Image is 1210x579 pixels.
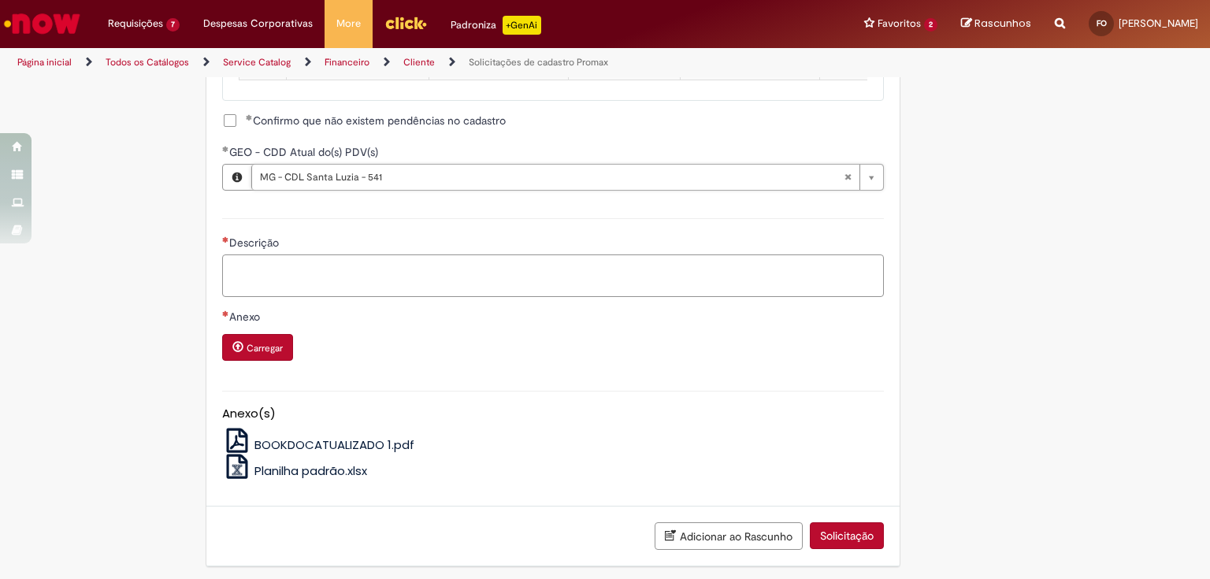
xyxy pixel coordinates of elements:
a: Planilha padrão.xlsx [222,462,368,479]
span: Favoritos [878,16,921,32]
span: MG - CDL Santa Luzia - 541 [260,165,844,190]
span: Confirmo que não existem pendências no cadastro [246,113,506,128]
span: Requisições [108,16,163,32]
span: Necessários [222,310,229,317]
span: Obrigatório Preenchido [246,114,253,121]
a: Solicitações de cadastro Promax [469,56,608,69]
span: [PERSON_NAME] [1119,17,1198,30]
span: GEO - CDD Atual do(s) PDV(s) [229,145,381,159]
span: BOOKDOCATUALIZADO 1.pdf [254,436,414,453]
span: More [336,16,361,32]
img: ServiceNow [2,8,83,39]
span: Rascunhos [974,16,1031,31]
p: +GenAi [503,16,541,35]
img: click_logo_yellow_360x200.png [384,11,427,35]
h5: Anexo(s) [222,407,884,421]
span: FO [1097,18,1107,28]
button: Solicitação [810,522,884,549]
span: Obrigatório Preenchido [222,146,229,152]
a: BOOKDOCATUALIZADO 1.pdf [222,436,415,453]
span: Planilha padrão.xlsx [254,462,367,479]
a: Service Catalog [223,56,291,69]
a: Rascunhos [961,17,1031,32]
abbr: Limpar campo GEO - CDD Atual do(s) PDV(s) [836,165,859,190]
span: Descrição [229,236,282,250]
span: 7 [166,18,180,32]
span: Necessários [222,236,229,243]
button: Adicionar ao Rascunho [655,522,803,550]
button: Carregar anexo de Anexo Required [222,334,293,361]
a: Cliente [403,56,435,69]
ul: Trilhas de página [12,48,795,77]
small: Carregar [247,342,283,354]
a: Financeiro [325,56,369,69]
div: Padroniza [451,16,541,35]
span: Anexo [229,310,263,324]
a: MG - CDL Santa Luzia - 541Limpar campo GEO - CDD Atual do(s) PDV(s) [251,165,883,190]
span: Despesas Corporativas [203,16,313,32]
a: Todos os Catálogos [106,56,189,69]
a: Página inicial [17,56,72,69]
textarea: Descrição [222,254,884,297]
span: 2 [924,18,937,32]
button: GEO - CDD Atual do(s) PDV(s), Visualizar este registro MG - CDL Santa Luzia - 541 [223,165,251,190]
